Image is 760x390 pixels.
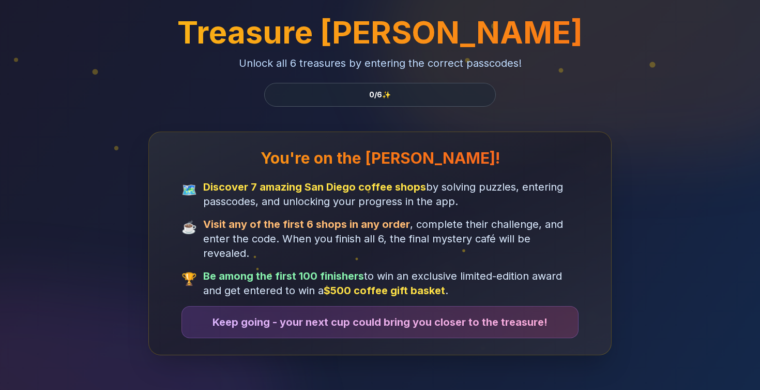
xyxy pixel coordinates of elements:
[181,182,197,198] span: 🗺️
[181,219,197,236] span: ☕
[181,271,197,287] span: 🏆
[203,180,579,209] span: by solving puzzles, entering passcodes, and unlocking your progress in the app.
[165,149,595,167] h3: You're on the [PERSON_NAME]!
[324,284,445,297] strong: $500 coffee gift basket
[57,17,703,48] h1: Treasure [PERSON_NAME]
[203,269,579,298] span: to win an exclusive limited-edition award and get entered to win a .
[57,56,703,70] p: Unlock all 6 treasures by entering the correct passcodes!
[203,217,579,261] span: , complete their challenge, and enter the code. When you finish all 6, the final mystery café wil...
[203,181,426,193] strong: Discover 7 amazing San Diego coffee shops
[190,315,570,329] p: Keep going - your next cup could bring you closer to the treasure!
[203,270,364,282] strong: Be among the first 100 finishers
[203,218,410,230] strong: Visit any of the first 6 shops in any order
[369,90,391,100] span: 0 / 6 ✨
